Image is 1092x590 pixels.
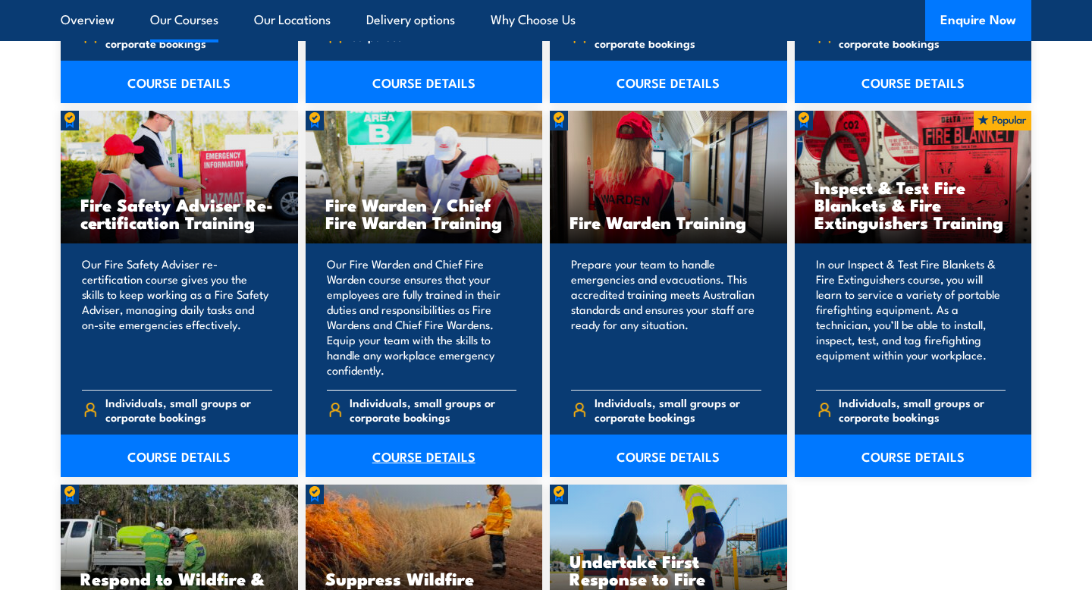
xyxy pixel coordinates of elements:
a: COURSE DETAILS [61,61,298,103]
a: COURSE DETAILS [550,435,787,477]
a: COURSE DETAILS [550,61,787,103]
span: Individuals, small groups or corporate bookings [595,21,761,50]
span: Individuals, small groups or corporate bookings [595,395,761,424]
a: COURSE DETAILS [795,435,1032,477]
h3: Inspect & Test Fire Blankets & Fire Extinguishers Training [814,178,1012,231]
span: Individuals, small groups or corporate bookings [350,395,516,424]
h3: Fire Warden / Chief Fire Warden Training [325,196,523,231]
a: COURSE DETAILS [306,435,543,477]
span: Individuals, small groups or corporate bookings [105,21,272,50]
a: COURSE DETAILS [306,61,543,103]
h3: Fire Warden Training [570,213,767,231]
a: COURSE DETAILS [61,435,298,477]
h3: Fire Safety Adviser Re-certification Training [80,196,278,231]
p: Prepare your team to handle emergencies and evacuations. This accredited training meets Australia... [571,256,761,378]
span: Individuals, small groups or corporate bookings [839,395,1006,424]
p: In our Inspect & Test Fire Blankets & Fire Extinguishers course, you will learn to service a vari... [816,256,1006,378]
p: Our Fire Safety Adviser re-certification course gives you the skills to keep working as a Fire Sa... [82,256,272,378]
span: Individuals, small groups or corporate bookings [839,21,1006,50]
p: Our Fire Warden and Chief Fire Warden course ensures that your employees are fully trained in the... [327,256,517,378]
a: COURSE DETAILS [795,61,1032,103]
span: Individuals, small groups or corporate bookings [105,395,272,424]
